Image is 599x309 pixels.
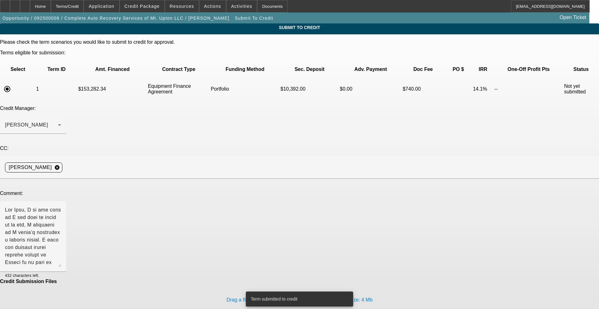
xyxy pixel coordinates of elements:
[124,4,160,9] span: Credit Package
[557,12,589,23] a: Open Ticket
[52,165,62,170] mat-icon: cancel
[403,67,444,72] p: Doc Fee
[78,67,147,72] p: Amt. Financed
[148,67,209,72] p: Contract Type
[235,16,273,21] span: Submit To Credit
[36,86,77,92] p: 1
[170,4,194,9] span: Resources
[211,67,280,72] p: Funding Method
[89,4,114,9] span: Application
[226,0,257,12] button: Activities
[494,67,563,72] p: One-Off Profit Pts
[231,4,252,9] span: Activities
[233,12,275,24] button: Submit To Credit
[564,83,598,95] p: Not yet submitted
[2,16,229,21] span: Opportunity / 092500006 / Complete Auto Recovery Services of Mt. Upton LLC / [PERSON_NAME]
[5,25,594,30] span: Submit To Credit
[280,67,338,72] p: Sec. Deposit
[165,0,199,12] button: Resources
[1,67,35,72] p: Select
[564,67,598,72] p: Status
[473,86,493,92] p: 14.1%
[120,0,164,12] button: Credit Package
[473,67,493,72] p: IRR
[9,164,52,171] span: [PERSON_NAME]
[494,86,563,92] p: --
[148,83,209,95] p: Equipment Finance Agreement
[36,67,77,72] p: Term ID
[280,86,338,92] p: $10,392.00
[403,86,444,92] p: $740.00
[78,86,147,92] p: $153,282.34
[199,0,226,12] button: Actions
[5,272,39,279] mat-hint: 432 characters left.
[340,86,401,92] p: $0.00
[5,122,48,127] span: [PERSON_NAME]
[84,0,119,12] button: Application
[211,86,280,92] p: Portfolio
[445,67,472,72] p: PO $
[204,4,221,9] span: Actions
[340,67,401,72] p: Adv. Payment
[246,292,351,307] div: Term submitted to credit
